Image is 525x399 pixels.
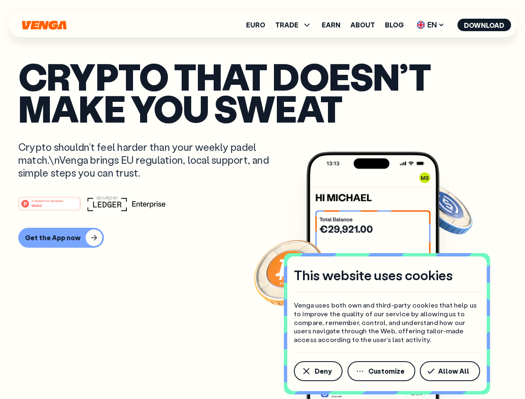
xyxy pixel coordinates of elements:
p: Crypto that doesn’t make you sweat [18,60,507,124]
tspan: #1 PRODUCT OF THE MONTH [32,199,63,202]
span: Deny [315,368,332,374]
p: Crypto shouldn’t feel harder than your weekly padel match.\nVenga brings EU regulation, local sup... [18,140,281,180]
tspan: Web3 [32,203,42,207]
a: Earn [322,22,340,28]
a: Blog [385,22,404,28]
button: Download [457,19,511,31]
a: Get the App now [18,228,507,248]
h4: This website uses cookies [294,266,453,284]
img: Bitcoin [252,235,327,310]
p: Venga uses both own and third-party cookies that help us to improve the quality of our service by... [294,301,480,344]
svg: Home [21,20,67,30]
a: #1 PRODUCT OF THE MONTHWeb3 [18,202,81,212]
span: TRADE [275,20,312,30]
span: TRADE [275,22,298,28]
button: Get the App now [18,228,104,248]
span: Customize [368,368,404,374]
img: USDC coin [414,179,474,239]
img: flag-uk [417,21,425,29]
button: Allow All [420,361,480,381]
button: Customize [348,361,415,381]
a: Euro [246,22,265,28]
div: Get the App now [25,234,81,242]
span: Allow All [438,368,469,374]
span: EN [414,18,447,32]
button: Deny [294,361,343,381]
a: About [350,22,375,28]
